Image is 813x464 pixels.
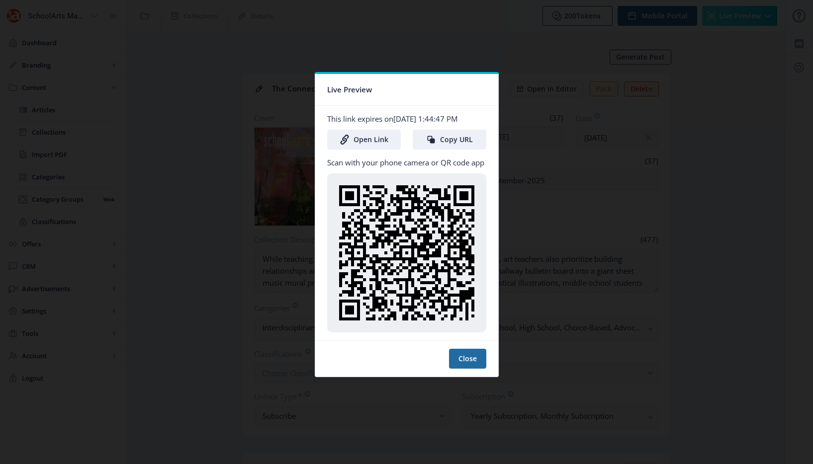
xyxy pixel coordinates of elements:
p: This link expires on [327,114,486,124]
button: Close [449,349,486,369]
span: [DATE] 1:44:47 PM [393,114,457,124]
button: Copy URL [413,130,486,150]
p: Scan with your phone camera or QR code app [327,157,486,167]
a: Open Link [327,130,401,150]
span: Live Preview [327,82,372,97]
